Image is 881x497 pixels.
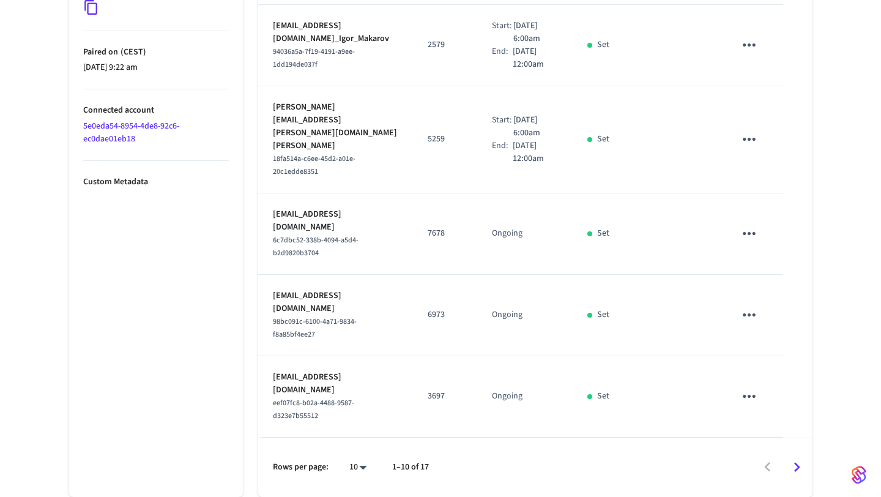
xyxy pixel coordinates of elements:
p: [EMAIL_ADDRESS][DOMAIN_NAME] [273,290,398,315]
span: 18fa514a-c6ee-45d2-a01e-20c1edde8351 [273,154,355,177]
span: eef07fc8-b02a-4488-9587-d323e7b55512 [273,398,354,421]
p: Set [597,133,609,146]
p: Set [597,39,609,51]
button: Go to next page [782,453,811,482]
p: 1–10 of 17 [392,461,429,474]
div: Start: [492,114,513,140]
img: SeamLogoGradient.69752ec5.svg [852,465,866,485]
p: Paired on [83,46,229,59]
span: ( CEST ) [118,46,146,58]
p: Rows per page: [273,461,329,474]
p: [EMAIL_ADDRESS][DOMAIN_NAME] [273,208,398,234]
p: 7678 [428,227,463,240]
p: Set [597,390,609,403]
p: Custom Metadata [83,176,229,189]
div: End: [492,45,512,71]
div: 10 [343,458,373,476]
p: Connected account [83,104,229,117]
span: 6c7dbc52-338b-4094-a5d4-b2d9820b3704 [273,235,359,258]
p: [DATE] 9:22 am [83,61,229,74]
td: Ongoing [477,193,573,275]
p: Set [597,308,609,321]
span: 94036a5a-7f19-4191-a9ee-1dd194de037f [273,47,355,70]
p: [DATE] 6:00am [513,114,557,140]
p: [DATE] 12:00am [513,45,558,71]
p: [EMAIL_ADDRESS][DOMAIN_NAME]_Igor_Makarov [273,20,398,45]
div: End: [492,140,512,165]
p: 3697 [428,390,463,403]
span: 98bc091c-6100-4a71-9834-f8a85bf4ee27 [273,316,357,340]
div: Start: [492,20,513,45]
p: [EMAIL_ADDRESS][DOMAIN_NAME] [273,371,398,397]
p: 5259 [428,133,463,146]
td: Ongoing [477,356,573,438]
td: Ongoing [477,275,573,356]
p: 6973 [428,308,463,321]
p: [PERSON_NAME][EMAIL_ADDRESS][PERSON_NAME][DOMAIN_NAME][PERSON_NAME] [273,101,398,152]
a: 5e0eda54-8954-4de8-92c6-ec0dae01eb18 [83,120,179,145]
p: [DATE] 12:00am [513,140,558,165]
p: 2579 [428,39,463,51]
p: Set [597,227,609,240]
p: [DATE] 6:00am [513,20,557,45]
